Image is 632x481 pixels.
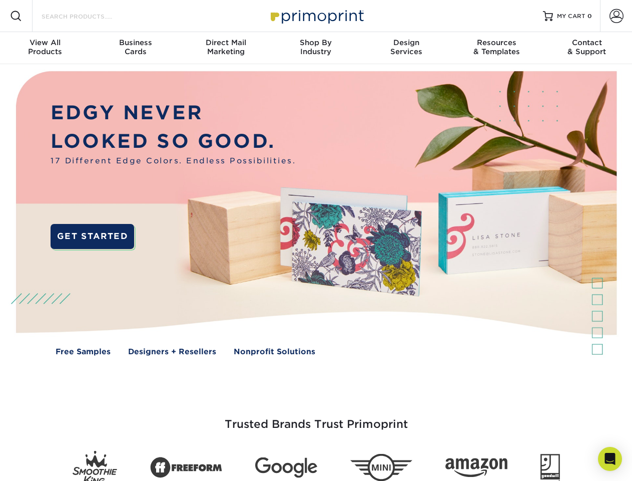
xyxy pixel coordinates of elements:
div: Marketing [181,38,271,56]
div: & Templates [451,38,541,56]
span: Contact [542,38,632,47]
span: Shop By [271,38,361,47]
a: Shop ByIndustry [271,32,361,64]
div: Open Intercom Messenger [598,447,622,471]
a: Nonprofit Solutions [234,346,315,358]
a: GET STARTED [51,224,134,249]
p: LOOKED SO GOOD. [51,127,296,156]
img: Goodwill [540,454,560,481]
span: Design [361,38,451,47]
span: MY CART [557,12,585,21]
a: DesignServices [361,32,451,64]
h3: Trusted Brands Trust Primoprint [24,394,609,443]
a: BusinessCards [90,32,180,64]
input: SEARCH PRODUCTS..... [41,10,138,22]
a: Designers + Resellers [128,346,216,358]
a: Contact& Support [542,32,632,64]
span: Direct Mail [181,38,271,47]
div: Cards [90,38,180,56]
a: Direct MailMarketing [181,32,271,64]
img: Google [255,457,317,478]
a: Free Samples [56,346,111,358]
a: Resources& Templates [451,32,541,64]
p: EDGY NEVER [51,99,296,127]
div: & Support [542,38,632,56]
span: 0 [587,13,592,20]
span: Resources [451,38,541,47]
iframe: Google Customer Reviews [3,450,85,477]
span: 17 Different Edge Colors. Endless Possibilities. [51,155,296,167]
img: Primoprint [266,5,366,27]
img: Amazon [445,458,507,477]
div: Industry [271,38,361,56]
div: Services [361,38,451,56]
span: Business [90,38,180,47]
